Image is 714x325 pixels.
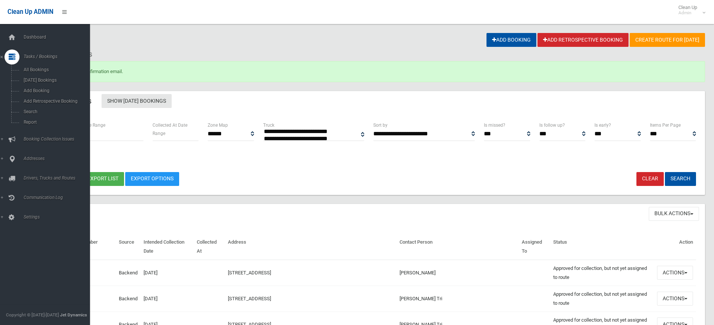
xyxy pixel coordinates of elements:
[550,260,654,286] td: Approved for collection, but not yet assigned to route
[21,88,89,93] span: Add Booking
[21,156,96,161] span: Addresses
[550,234,654,260] th: Status
[6,312,59,318] span: Copyright © [DATE]-[DATE]
[228,296,271,301] a: [STREET_ADDRESS]
[60,312,87,318] strong: Jet Dynamics
[141,234,194,260] th: Intended Collection Date
[21,34,96,40] span: Dashboard
[116,234,141,260] th: Source
[537,33,629,47] a: Add Retrospective Booking
[228,270,271,276] a: [STREET_ADDRESS]
[21,214,96,220] span: Settings
[519,234,550,260] th: Assigned To
[116,286,141,312] td: Backend
[141,286,194,312] td: [DATE]
[397,260,519,286] td: [PERSON_NAME]
[397,234,519,260] th: Contact Person
[550,286,654,312] td: Approved for collection, but not yet assigned to route
[21,120,89,125] span: Report
[225,234,397,260] th: Address
[657,292,693,306] button: Actions
[194,234,225,260] th: Collected At
[125,172,179,186] a: Export Options
[21,67,89,72] span: All Bookings
[21,109,89,114] span: Search
[82,172,124,186] button: Export list
[21,78,89,83] span: [DATE] Bookings
[21,195,96,200] span: Communication Log
[678,10,697,16] small: Admin
[21,175,96,181] span: Drivers, Trucks and Routes
[636,172,664,186] a: Clear
[141,260,194,286] td: [DATE]
[263,121,274,129] label: Truck
[33,61,705,82] div: Booking sent confirmation email.
[21,136,96,142] span: Booking Collection Issues
[397,286,519,312] td: [PERSON_NAME] Tri
[649,207,699,221] button: Bulk Actions
[654,234,696,260] th: Action
[116,260,141,286] td: Backend
[665,172,696,186] button: Search
[21,54,96,59] span: Tasks / Bookings
[675,4,705,16] span: Clean Up
[486,33,536,47] a: Add Booking
[630,33,705,47] a: Create route for [DATE]
[7,8,53,15] span: Clean Up ADMIN
[21,99,89,104] span: Add Retrospective Booking
[657,266,693,280] button: Actions
[102,94,172,108] a: Show [DATE] Bookings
